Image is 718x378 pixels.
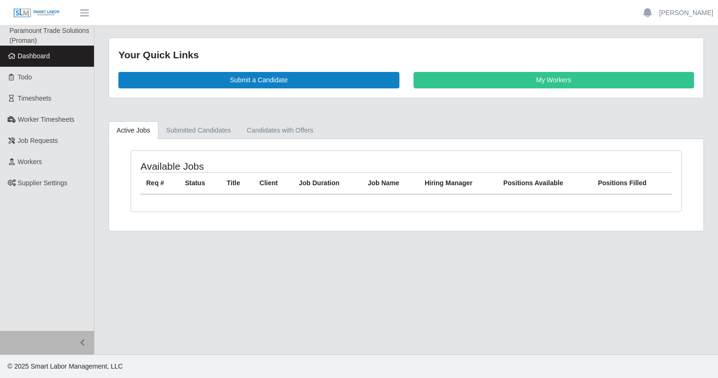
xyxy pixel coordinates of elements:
span: Workers [18,158,42,165]
div: Your Quick Links [118,47,694,63]
th: Positions Available [498,172,592,194]
span: Job Requests [18,137,58,144]
h4: Available Jobs [140,160,354,172]
a: Candidates with Offers [239,121,321,140]
span: Paramount Trade Solutions (Proman) [9,27,89,44]
span: Dashboard [18,52,50,60]
th: Req # [140,172,179,194]
th: Title [221,172,254,194]
a: Active Jobs [109,121,158,140]
th: Job Name [362,172,419,194]
th: Status [179,172,221,194]
a: Submit a Candidate [118,72,399,88]
a: [PERSON_NAME] [659,8,713,18]
span: © 2025 Smart Labor Management, LLC [8,362,123,370]
span: Supplier Settings [18,179,68,187]
img: SLM Logo [13,8,60,18]
span: Timesheets [18,94,52,102]
th: Hiring Manager [419,172,498,194]
a: My Workers [414,72,695,88]
th: Job Duration [293,172,362,194]
th: Client [254,172,293,194]
span: Worker Timesheets [18,116,74,123]
th: Positions Filled [592,172,672,194]
span: Todo [18,73,32,81]
a: Submitted Candidates [158,121,239,140]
